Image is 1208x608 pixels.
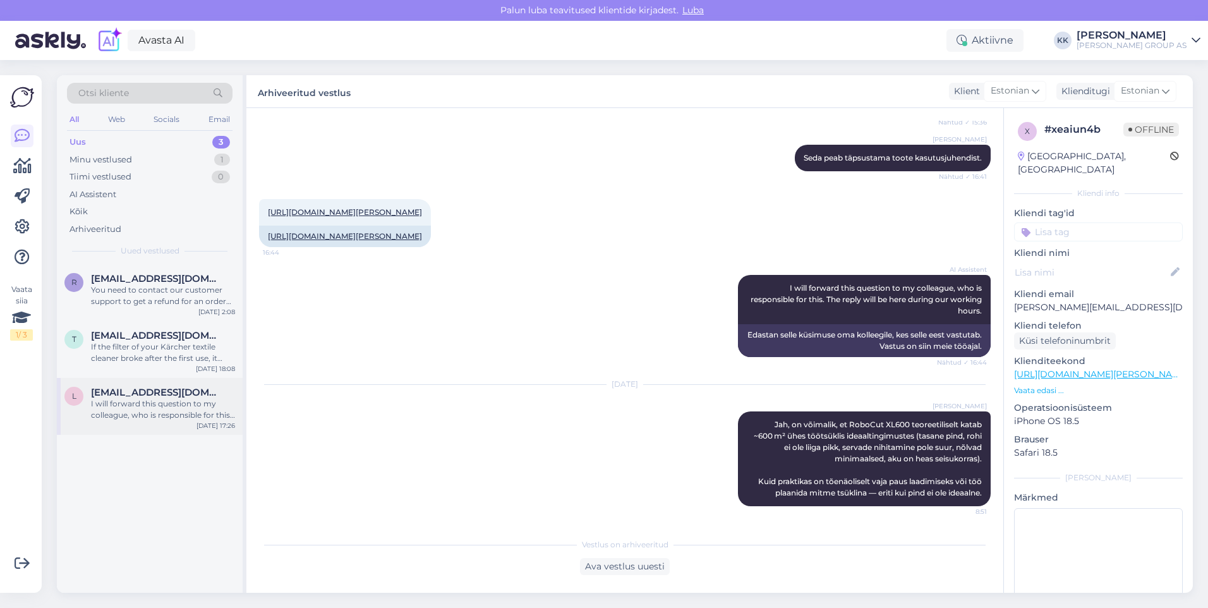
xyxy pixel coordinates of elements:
div: AI Assistent [69,188,116,201]
p: Safari 18.5 [1014,446,1183,459]
span: Luba [679,4,708,16]
div: 3 [212,136,230,149]
input: Lisa tag [1014,222,1183,241]
div: Vaata siia [10,284,33,341]
span: Uued vestlused [121,245,179,257]
div: # xeaiun4b [1044,122,1123,137]
span: rustam.nadrshin@gmail.com [91,273,222,284]
div: Socials [151,111,182,128]
span: Otsi kliente [78,87,129,100]
span: 16:44 [263,248,310,257]
p: Klienditeekond [1014,355,1183,368]
label: Arhiveeritud vestlus [258,83,351,100]
div: Kliendi info [1014,188,1183,199]
div: Aktiivne [946,29,1024,52]
span: [PERSON_NAME] [933,135,987,144]
p: Brauser [1014,433,1183,446]
div: 0 [212,171,230,183]
div: I will forward this question to my colleague, who is responsible for this. The reply will be here... [91,398,235,421]
span: AI Assistent [939,265,987,274]
div: Klient [949,85,980,98]
span: l [72,391,76,401]
span: Nähtud ✓ 15:36 [938,118,987,127]
div: KK [1054,32,1072,49]
span: I will forward this question to my colleague, who is responsible for this. The reply will be here... [751,283,984,315]
div: Tiimi vestlused [69,171,131,183]
div: [DATE] [259,379,991,390]
span: r [71,277,77,287]
p: Märkmed [1014,491,1183,504]
span: t [72,334,76,344]
span: Estonian [1121,84,1159,98]
span: Jah, on võimalik, et RoboCut XL600 teoreetiliselt katab ~600 m² ühes töötsüklis ideaaltingimustes... [754,420,984,497]
span: Nähtud ✓ 16:41 [939,172,987,181]
span: Offline [1123,123,1179,137]
p: Kliendi telefon [1014,319,1183,332]
span: tamsalu1@hotmail.com [91,330,222,341]
p: Kliendi email [1014,288,1183,301]
div: Edastan selle küsimuse oma kolleegile, kes selle eest vastutab. Vastus on siin meie tööajal. [738,324,991,357]
img: explore-ai [96,27,123,54]
a: [URL][DOMAIN_NAME][PERSON_NAME] [268,207,422,217]
p: Kliendi tag'id [1014,207,1183,220]
div: You need to contact our customer support to get a refund for an order not picked up. Please send ... [91,284,235,307]
span: 8:51 [939,507,987,516]
span: Vestlus on arhiveeritud [582,539,668,550]
div: Minu vestlused [69,154,132,166]
span: Estonian [991,84,1029,98]
input: Lisa nimi [1015,265,1168,279]
div: [PERSON_NAME] [1014,472,1183,483]
a: [URL][DOMAIN_NAME][PERSON_NAME] [1014,368,1188,380]
img: Askly Logo [10,85,34,109]
span: [PERSON_NAME] [933,401,987,411]
div: All [67,111,82,128]
div: If the filter of your Kärcher textile cleaner broke after the first use, it might be a defect we ... [91,341,235,364]
a: [PERSON_NAME][PERSON_NAME] GROUP AS [1077,30,1200,51]
span: leanika.vetka@gmail.com [91,387,222,398]
div: Web [106,111,128,128]
div: [DATE] 17:26 [196,421,235,430]
div: Küsi telefoninumbrit [1014,332,1116,350]
div: Kõik [69,205,88,218]
a: Avasta AI [128,30,195,51]
p: Kliendi nimi [1014,246,1183,260]
div: Uus [69,136,86,149]
span: x [1025,126,1030,136]
p: Operatsioonisüsteem [1014,401,1183,415]
p: [PERSON_NAME][EMAIL_ADDRESS][DOMAIN_NAME] [1014,301,1183,314]
div: [DATE] 18:08 [196,364,235,374]
span: Nähtud ✓ 16:44 [937,358,987,367]
div: 1 / 3 [10,329,33,341]
p: iPhone OS 18.5 [1014,415,1183,428]
div: [PERSON_NAME] [1077,30,1187,40]
div: Klienditugi [1056,85,1110,98]
p: Vaata edasi ... [1014,385,1183,396]
a: [URL][DOMAIN_NAME][PERSON_NAME] [268,231,422,241]
span: Seda peab täpsustama toote kasutusjuhendist. [804,153,982,162]
div: [GEOGRAPHIC_DATA], [GEOGRAPHIC_DATA] [1018,150,1170,176]
div: Email [206,111,233,128]
div: Arhiveeritud [69,223,121,236]
div: [PERSON_NAME] GROUP AS [1077,40,1187,51]
div: Ava vestlus uuesti [580,558,670,575]
div: [DATE] 2:08 [198,307,235,317]
div: 1 [214,154,230,166]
